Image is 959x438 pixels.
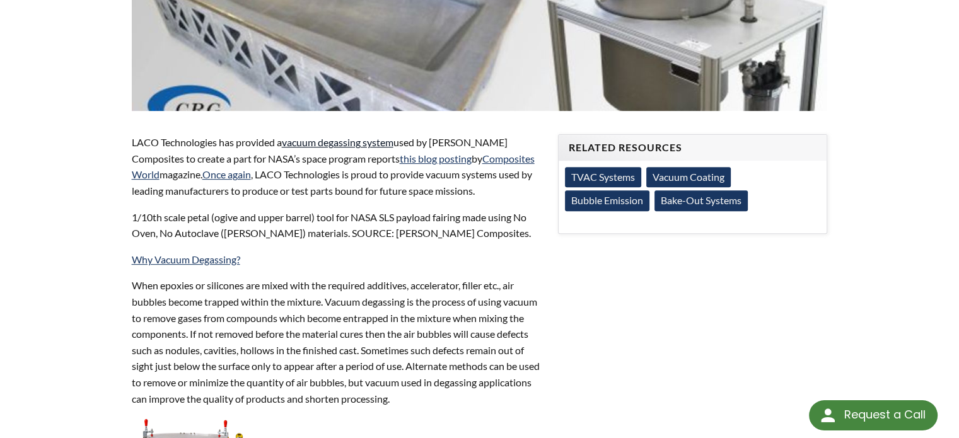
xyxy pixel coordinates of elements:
p: When epoxies or silicones are mixed with the required additives, accelerator, filler etc., air bu... [132,277,543,406]
a: vacuum degassing system [282,136,393,148]
div: Request a Call [809,400,938,430]
h4: Related Resources [569,141,817,154]
p: LACO Technologies has provided a used by [PERSON_NAME] Composites to create a part for NASA’s spa... [132,134,543,199]
a: Once again [202,168,251,180]
p: 1/10th scale petal (ogive and upper barrel) tool for NASA SLS payload fairing made using No Oven,... [132,209,543,241]
a: TVAC Systems [565,167,641,187]
a: Bubble Emission [565,190,649,210]
a: this blog posting [400,153,472,164]
a: Vacuum Coating [646,167,731,187]
img: round button [818,405,838,425]
div: Request a Call [844,400,925,429]
a: Bake-Out Systems [654,190,748,210]
a: Why Vacuum Degassing? [132,253,240,265]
